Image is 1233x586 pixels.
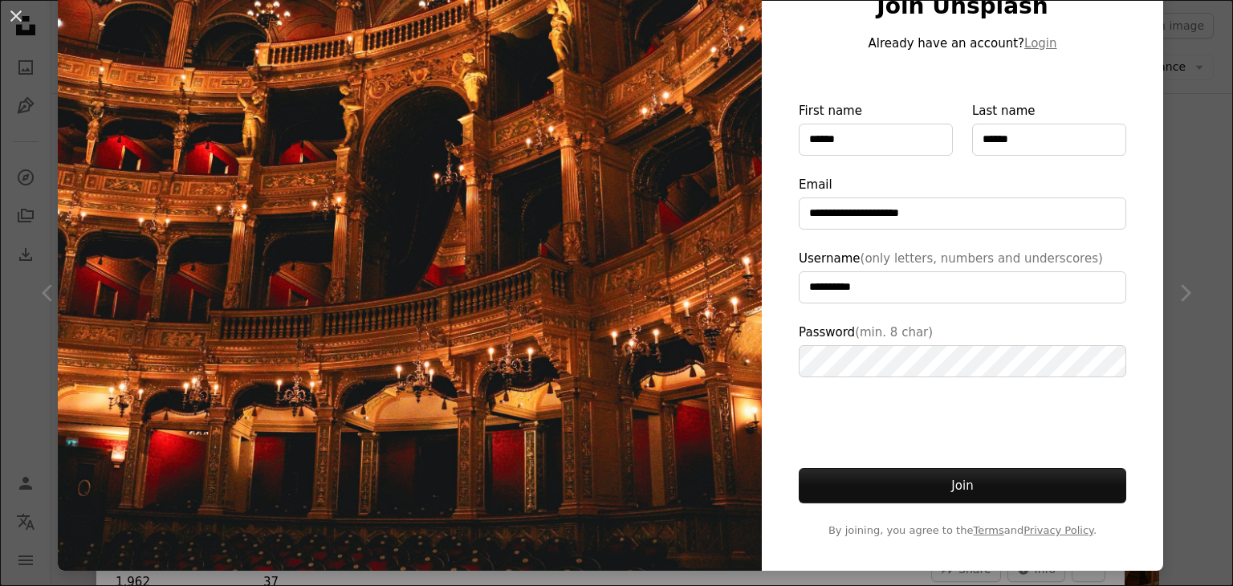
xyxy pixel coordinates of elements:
[799,101,953,156] label: First name
[799,523,1126,539] span: By joining, you agree to the and .
[799,323,1126,377] label: Password
[861,251,1103,266] span: (only letters, numbers and underscores)
[972,101,1126,156] label: Last name
[972,124,1126,156] input: Last name
[799,34,1126,53] p: Already have an account?
[799,175,1126,230] label: Email
[1024,34,1056,53] button: Login
[799,124,953,156] input: First name
[855,325,933,340] span: (min. 8 char)
[973,524,1003,536] a: Terms
[799,271,1126,303] input: Username(only letters, numbers and underscores)
[799,249,1126,303] label: Username
[799,197,1126,230] input: Email
[799,345,1126,377] input: Password(min. 8 char)
[799,468,1126,503] button: Join
[1023,524,1093,536] a: Privacy Policy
